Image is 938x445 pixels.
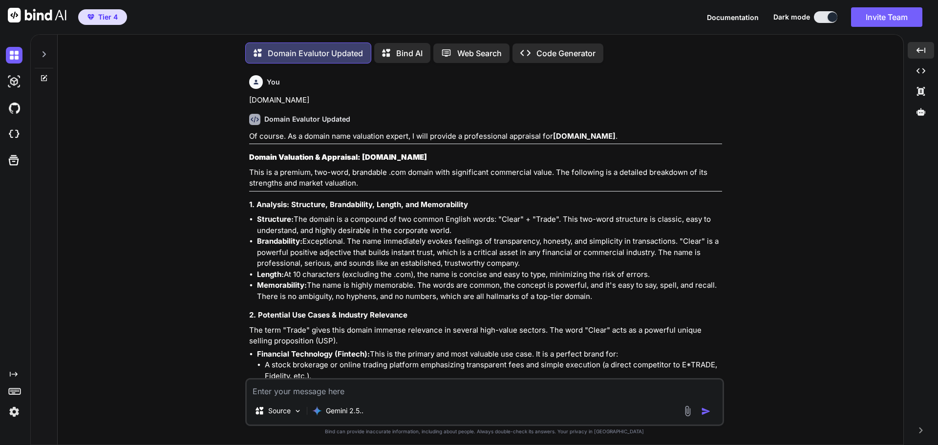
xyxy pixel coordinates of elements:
strong: [DOMAIN_NAME] [553,131,616,141]
strong: 1. Analysis: Structure, Brandability, Length, and Memorability [249,200,468,209]
li: A stock brokerage or online trading platform emphasizing transparent fees and simple execution (a... [265,360,722,381]
h6: Domain Evalutor Updated [264,114,350,124]
button: Invite Team [851,7,922,27]
li: Exceptional. The name immediately evokes feelings of transparency, honesty, and simplicity in tra... [257,236,722,269]
button: Documentation [707,12,759,22]
p: Domain Evalutor Updated [268,47,363,59]
h6: You [267,77,280,87]
p: The term "Trade" gives this domain immense relevance in several high-value sectors. The word "Cle... [249,325,722,347]
strong: Financial Technology (Fintech): [257,349,370,359]
img: settings [6,403,22,420]
strong: Length: [257,270,284,279]
li: The name is highly memorable. The words are common, the concept is powerful, and it's easy to say... [257,280,722,302]
p: Bind can provide inaccurate information, including about people. Always double-check its answers.... [245,428,724,435]
button: premiumTier 4 [78,9,127,25]
img: Bind AI [8,8,66,22]
span: Dark mode [773,12,810,22]
span: Tier 4 [98,12,118,22]
strong: Memorability: [257,280,307,290]
li: This is the primary and most valuable use case. It is a perfect brand for: [257,349,722,415]
p: Gemini 2.5.. [326,406,363,416]
p: Web Search [457,47,502,59]
img: darkAi-studio [6,73,22,90]
img: githubDark [6,100,22,116]
img: cloudideIcon [6,126,22,143]
img: premium [87,14,94,20]
p: [DOMAIN_NAME] [249,95,722,106]
img: icon [701,406,711,416]
p: Code Generator [536,47,596,59]
img: darkChat [6,47,22,64]
strong: 2. Potential Use Cases & Industry Relevance [249,310,407,319]
img: attachment [682,405,693,417]
strong: Domain Valuation & Appraisal: [DOMAIN_NAME] [249,152,427,162]
img: Pick Models [294,407,302,415]
li: The domain is a compound of two common English words: "Clear" + "Trade". This two-word structure ... [257,214,722,236]
p: Bind AI [396,47,423,59]
p: Of course. As a domain name valuation expert, I will provide a professional appraisal for . [249,131,722,142]
strong: Structure: [257,214,294,224]
p: This is a premium, two-word, brandable .com domain with significant commercial value. The followi... [249,167,722,189]
strong: Brandability: [257,236,302,246]
li: At 10 characters (excluding the .com), the name is concise and easy to type, minimizing the risk ... [257,269,722,280]
p: Source [268,406,291,416]
span: Documentation [707,13,759,21]
img: Gemini 2.5 Pro [312,406,322,416]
